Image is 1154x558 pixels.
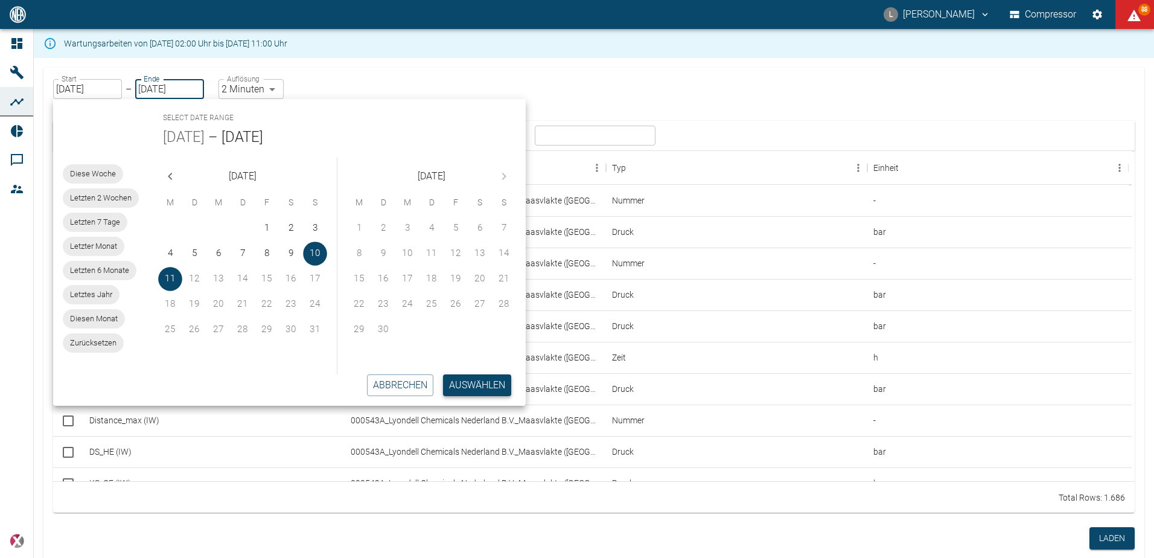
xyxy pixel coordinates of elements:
[64,33,287,54] div: Wartungsarbeiten von [DATE] 02:00 Uhr bis [DATE] 11:00 Uhr
[83,436,345,467] div: DS_HE (IW)
[158,242,182,266] button: 4
[1138,4,1150,16] span: 88
[849,159,867,177] button: Menu
[183,191,205,215] span: Dienstag
[63,213,127,232] div: Letzten 7 Tage
[206,242,231,266] button: 6
[469,191,491,215] span: Samstag
[867,216,1129,248] div: bar
[279,242,303,266] button: 9
[867,373,1129,405] div: bar
[144,74,159,84] label: Ende
[867,310,1129,342] div: bar
[229,168,257,185] span: [DATE]
[279,216,303,240] button: 2
[345,436,606,467] div: 000543A_Lyondell Chemicals Nederland B.V._Maasvlakte (NL)_Xmobile
[163,109,234,128] span: Select date range
[1111,159,1129,177] button: Menu
[606,248,867,279] div: Nummer
[345,151,606,185] div: Maschine
[867,248,1129,279] div: -
[222,128,263,147] button: [DATE]
[63,188,139,208] div: Letzten 2 Wochen
[83,467,345,499] div: KS_CE (IW)
[63,313,125,325] span: Diesen Monat
[612,162,626,174] div: Typ
[280,191,302,215] span: Samstag
[884,7,898,22] div: L
[227,74,260,84] label: Auflösung
[255,216,279,240] button: 1
[135,79,204,99] input: DD.MM.YYYY
[63,164,123,184] div: Diese Woche
[1059,492,1125,504] div: Total Rows: 1.686
[867,185,1129,216] div: -
[231,242,255,266] button: 7
[62,74,77,84] label: Start
[606,310,867,342] div: Druck
[63,237,124,256] div: Letzter Monat
[606,373,867,405] div: Druck
[397,191,418,215] span: Mittwoch
[303,242,327,266] button: 10
[1007,4,1079,25] button: Compressor
[443,374,511,396] button: Auswählen
[63,285,120,304] div: Letztes Jahr
[367,374,433,396] button: Abbrechen
[1089,527,1135,550] button: Laden
[867,405,1129,436] div: -
[882,4,992,25] button: luca.corigliano@neuman-esser.com
[867,151,1129,185] div: Einheit
[345,467,606,499] div: 000543A_Lyondell Chemicals Nederland B.V._Maasvlakte (NL)_Xmobile
[63,216,127,228] span: Letzten 7 Tage
[255,242,279,266] button: 8
[867,467,1129,499] div: bar
[493,191,515,215] span: Sonntag
[8,6,27,22] img: logo
[303,216,327,240] button: 3
[372,191,394,215] span: Dienstag
[867,279,1129,310] div: bar
[218,79,284,99] div: 2 Minuten
[163,128,205,147] button: [DATE]
[606,279,867,310] div: Druck
[63,333,124,353] div: Zurücksetzen
[63,265,136,277] span: Letzten 6 Monate
[873,162,899,174] div: Einheit
[304,191,326,215] span: Sonntag
[256,191,278,215] span: Freitag
[606,405,867,436] div: Nummer
[348,191,370,215] span: Montag
[232,191,253,215] span: Donnerstag
[1086,4,1108,25] button: Einstellungen
[63,192,139,204] span: Letzten 2 Wochen
[421,191,442,215] span: Donnerstag
[182,242,206,266] button: 5
[53,79,122,99] input: DD.MM.YYYY
[445,191,467,215] span: Freitag
[83,405,345,436] div: Distance_max (IW)
[63,168,123,180] span: Diese Woche
[63,289,120,301] span: Letztes Jahr
[158,267,182,291] button: 11
[606,467,867,499] div: Druck
[158,164,182,188] button: Previous month
[606,216,867,248] div: Druck
[63,261,136,280] div: Letzten 6 Monate
[208,191,229,215] span: Mittwoch
[63,309,125,329] div: Diesen Monat
[867,342,1129,373] div: h
[418,168,445,185] span: [DATE]
[10,534,24,548] img: Xplore Logo
[867,436,1129,467] div: bar
[63,240,124,252] span: Letzter Monat
[63,337,124,349] span: Zurücksetzen
[606,185,867,216] div: Nummer
[588,159,606,177] button: Menu
[126,82,132,96] p: –
[606,151,867,185] div: Typ
[606,342,867,373] div: Zeit
[205,128,222,147] h5: –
